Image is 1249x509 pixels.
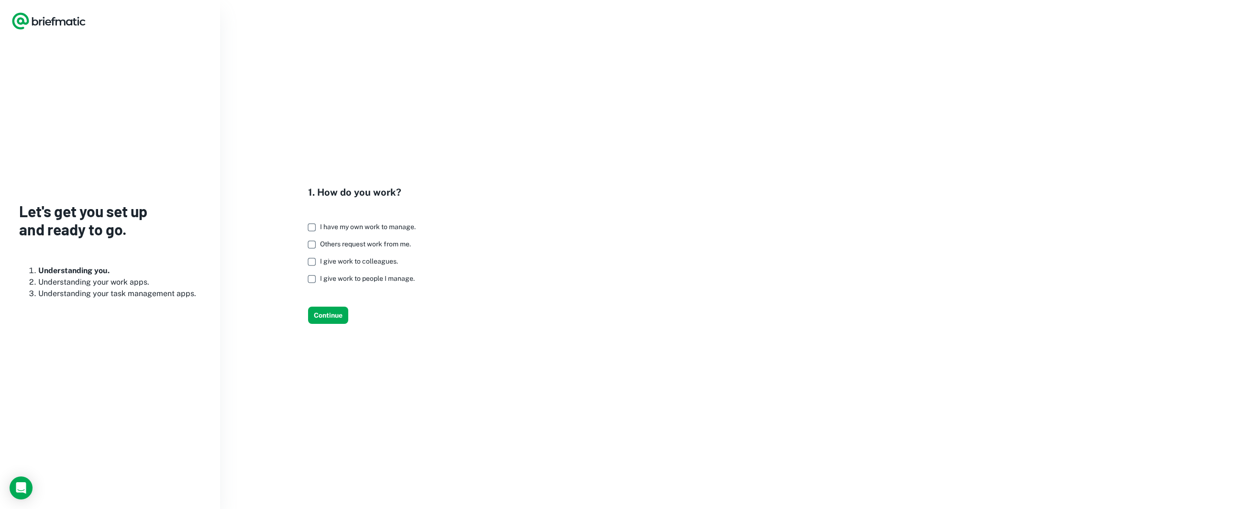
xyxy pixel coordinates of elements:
[11,11,86,31] a: Logo
[38,266,110,275] b: Understanding you.
[320,275,415,282] span: I give work to people I manage.
[38,277,201,288] li: Understanding your work apps.
[320,257,398,265] span: I give work to colleagues.
[320,240,411,248] span: Others request work from me.
[308,307,348,324] button: Continue
[320,223,416,231] span: I have my own work to manage.
[19,202,201,239] h3: Let's get you set up and ready to go.
[308,185,423,199] h4: 1. How do you work?
[10,476,33,499] div: Load Chat
[38,288,201,299] li: Understanding your task management apps.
